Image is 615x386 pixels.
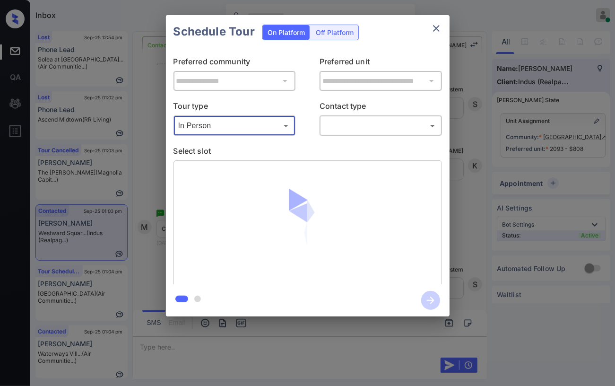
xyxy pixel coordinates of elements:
[173,145,442,160] p: Select slot
[427,19,446,38] button: close
[311,25,358,40] div: Off Platform
[173,56,296,71] p: Preferred community
[252,168,363,279] img: loaderv1.7921fd1ed0a854f04152.gif
[263,25,310,40] div: On Platform
[416,288,446,313] button: btn-next
[320,100,442,115] p: Contact type
[320,56,442,71] p: Preferred unit
[166,15,262,48] h2: Schedule Tour
[176,118,294,133] div: In Person
[173,100,296,115] p: Tour type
